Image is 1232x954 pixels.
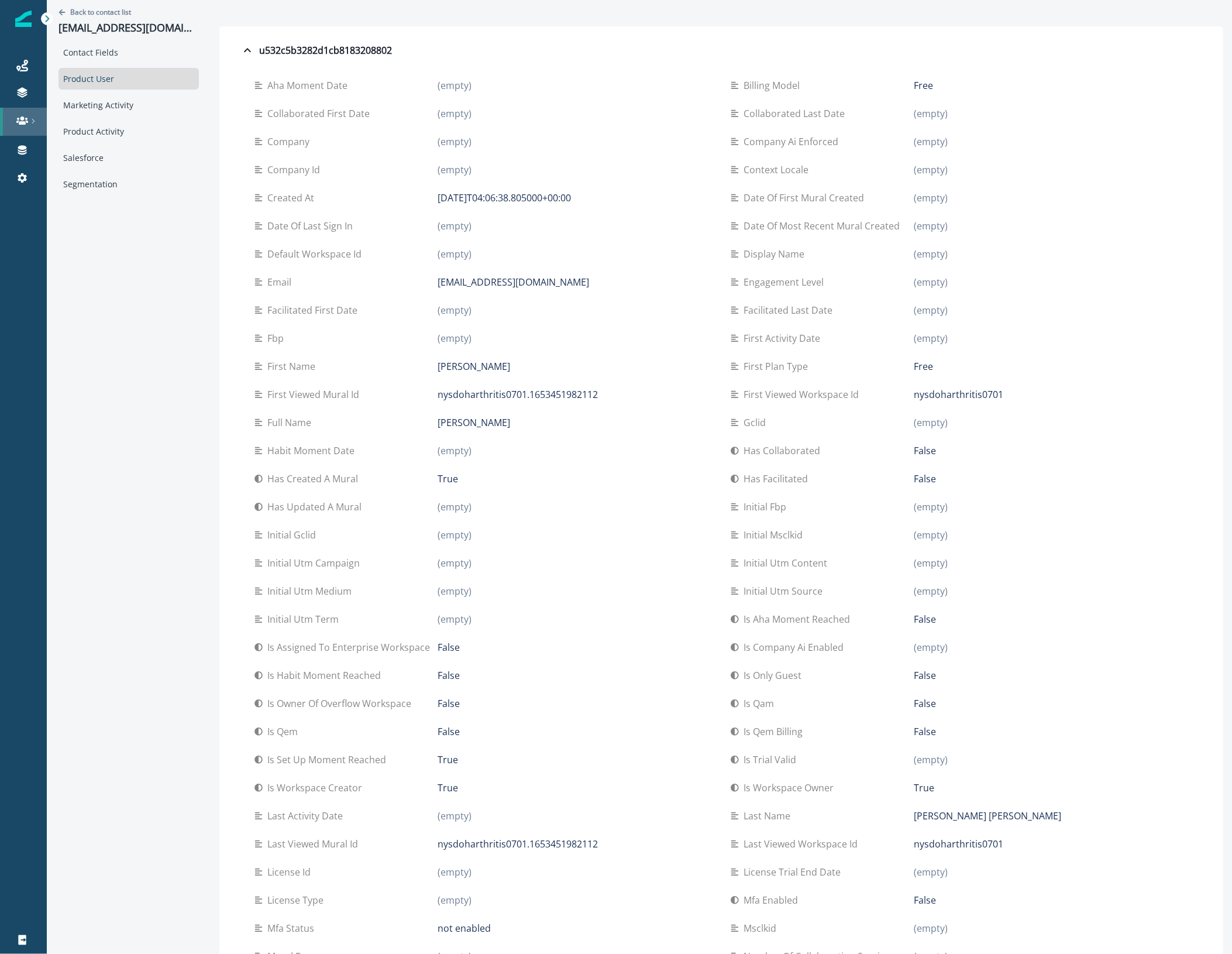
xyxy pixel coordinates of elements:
[744,416,770,430] p: Gclid
[914,865,948,879] p: (empty)
[438,303,472,317] p: (empty)
[744,753,801,767] p: Is trial valid
[70,7,131,17] p: Back to contact list
[267,78,352,92] p: Aha moment date
[914,668,936,682] p: False
[744,444,825,458] p: Has collaborated
[914,359,933,373] p: Free
[914,893,936,907] p: False
[438,472,458,486] p: True
[58,173,199,195] div: Segmentation
[744,247,809,261] p: Display name
[267,753,391,767] p: Is set up moment reached
[267,612,343,626] p: Initial utm term
[438,584,472,598] p: (empty)
[438,387,598,401] p: nysdoharthritis0701.1653451982112
[744,275,828,289] p: Engagement level
[438,500,472,514] p: (empty)
[438,219,472,233] p: (empty)
[267,247,366,261] p: Default workspace id
[58,42,199,63] div: Contact Fields
[240,43,392,57] div: u532c5b3282d1cb8183208802
[744,640,848,654] p: Is company ai enabled
[744,556,832,570] p: Initial utm content
[744,331,825,345] p: First activity date
[744,837,862,851] p: Last viewed workspace id
[914,725,936,739] p: False
[267,556,364,570] p: Initial utm campaign
[744,921,781,935] p: Msclkid
[267,331,288,345] p: Fbp
[914,191,948,205] p: (empty)
[267,696,416,711] p: Is owner of overflow workspace
[438,781,458,795] p: True
[914,275,948,289] p: (empty)
[438,556,472,570] p: (empty)
[267,303,362,317] p: Facilitated first date
[267,135,314,149] p: Company
[744,135,843,149] p: Company ai enforced
[914,640,948,654] p: (empty)
[744,219,904,233] p: Date of most recent mural created
[914,247,948,261] p: (empty)
[914,612,936,626] p: False
[267,107,374,121] p: Collaborated first date
[914,303,948,317] p: (empty)
[438,921,491,935] p: not enabled
[267,472,363,486] p: Has created a mural
[267,865,315,879] p: License id
[438,444,472,458] p: (empty)
[744,500,791,514] p: Initial fbp
[744,893,803,907] p: Mfa enabled
[267,584,356,598] p: Initial utm medium
[744,696,779,711] p: Is qam
[267,444,359,458] p: Habit moment date
[744,472,813,486] p: Has facilitated
[914,219,948,233] p: (empty)
[744,107,849,121] p: Collaborated last date
[438,696,460,711] p: False
[914,331,948,345] p: (empty)
[438,247,472,261] p: (empty)
[438,78,472,92] p: (empty)
[914,387,1003,401] p: nysdoharthritis0701
[438,528,472,542] p: (empty)
[438,640,460,654] p: False
[438,275,589,289] p: [EMAIL_ADDRESS][DOMAIN_NAME]
[438,753,458,767] p: True
[267,725,302,739] p: Is qem
[267,191,319,205] p: Created at
[267,668,386,682] p: Is habit moment reached
[267,163,325,177] p: Company id
[231,39,1212,62] button: u532c5b3282d1cb8183208802
[744,528,807,542] p: Initial msclkid
[914,809,1061,823] p: [PERSON_NAME] [PERSON_NAME]
[914,416,948,430] p: (empty)
[914,921,948,935] p: (empty)
[438,725,460,739] p: False
[914,584,948,598] p: (empty)
[438,359,510,373] p: [PERSON_NAME]
[267,219,357,233] p: Date of last sign in
[744,387,863,401] p: First viewed workspace id
[744,781,838,795] p: Is workspace owner
[438,135,472,149] p: (empty)
[267,640,435,654] p: Is assigned to enterprise workspace
[438,893,472,907] p: (empty)
[914,556,948,570] p: (empty)
[438,107,472,121] p: (empty)
[438,416,510,430] p: [PERSON_NAME]
[914,107,948,121] p: (empty)
[267,893,328,907] p: License type
[58,94,199,116] div: Marketing Activity
[744,668,806,682] p: Is only guest
[914,696,936,711] p: False
[914,135,948,149] p: (empty)
[744,191,869,205] p: Date of first mural created
[744,725,807,739] p: Is qem billing
[438,191,571,205] p: [DATE]T04:06:38.805000+00:00
[267,528,321,542] p: Initial gclid
[58,7,131,17] button: Go back
[438,163,472,177] p: (empty)
[438,612,472,626] p: (empty)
